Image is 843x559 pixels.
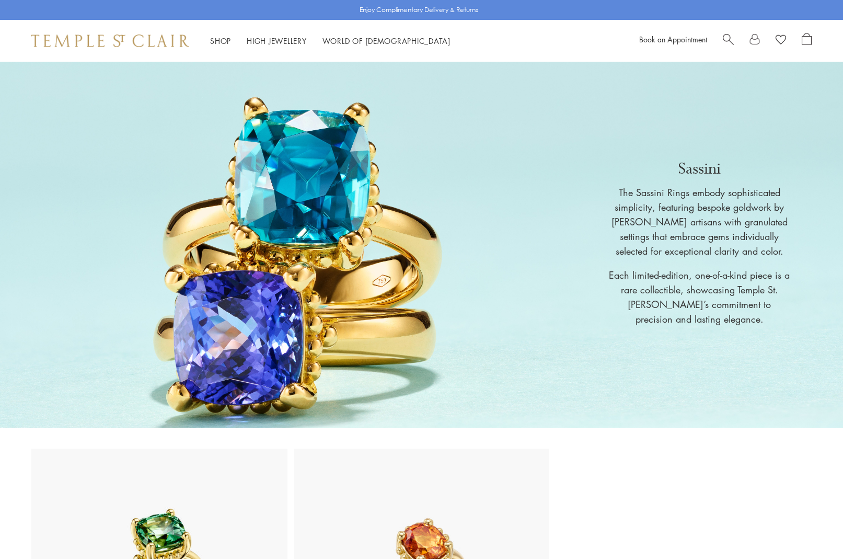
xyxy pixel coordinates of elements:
p: The Sassini Rings embody sophisticated simplicity, featuring bespoke goldwork by [PERSON_NAME] ar... [608,185,791,258]
iframe: Gorgias live chat messenger [791,510,833,549]
nav: Main navigation [210,35,451,48]
p: Each limited-edition, one-of-a-kind piece is a rare collectible, showcasing Temple St. [PERSON_NA... [608,268,791,326]
img: Temple St. Clair [31,35,189,47]
a: High JewelleryHigh Jewellery [247,36,307,46]
p: Sassini [608,158,791,180]
a: View Wishlist [776,33,786,49]
p: Enjoy Complimentary Delivery & Returns [360,5,478,15]
a: ShopShop [210,36,231,46]
a: World of [DEMOGRAPHIC_DATA]World of [DEMOGRAPHIC_DATA] [322,36,451,46]
a: Book an Appointment [639,34,707,44]
a: Open Shopping Bag [802,33,812,49]
a: Search [723,33,734,49]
